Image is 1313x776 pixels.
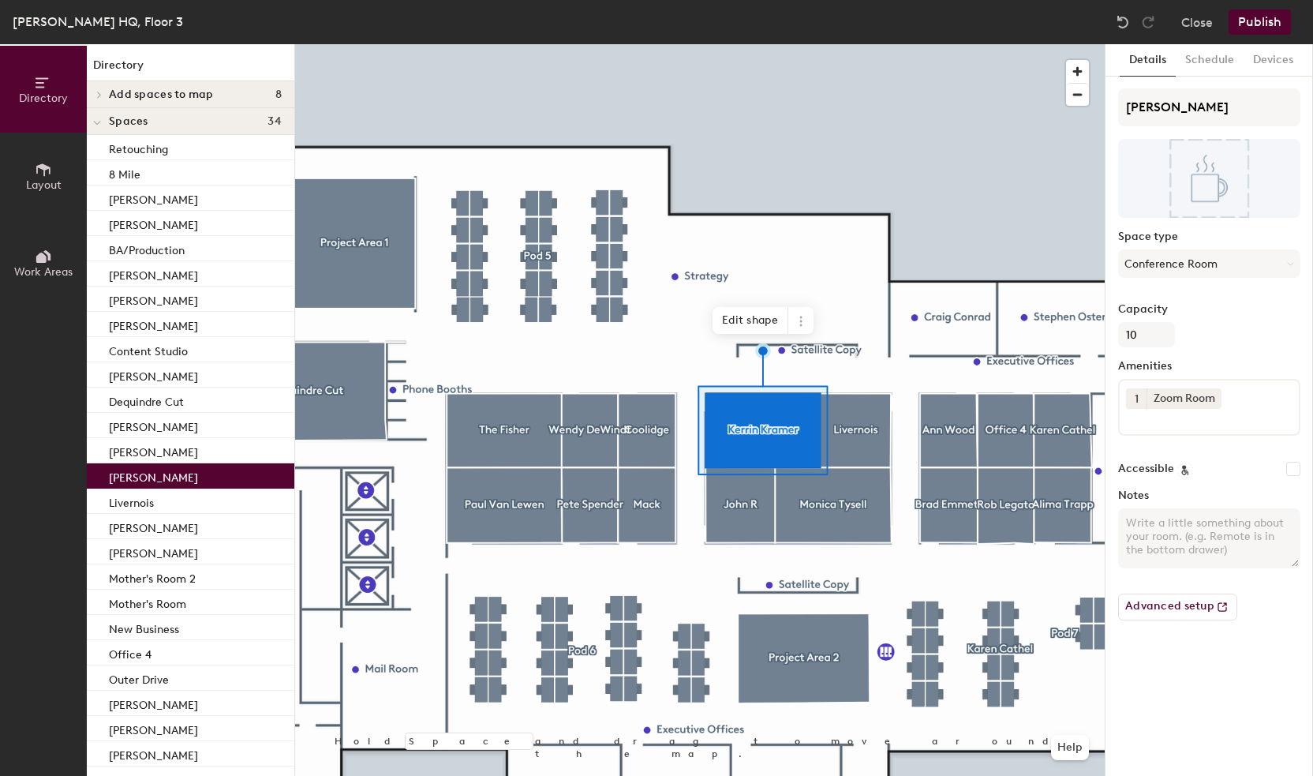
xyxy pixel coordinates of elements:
[109,163,140,182] p: 8 Mile
[1118,594,1237,620] button: Advanced setup
[109,315,198,333] p: [PERSON_NAME]
[109,744,198,763] p: [PERSON_NAME]
[109,542,198,560] p: [PERSON_NAME]
[713,307,788,334] span: Edit shape
[109,467,198,485] p: [PERSON_NAME]
[109,138,168,156] p: Retouching
[109,492,154,510] p: Livernois
[109,264,198,283] p: [PERSON_NAME]
[1229,9,1291,35] button: Publish
[1118,249,1300,278] button: Conference Room
[1118,231,1300,243] label: Space type
[1140,14,1156,30] img: Redo
[87,57,294,81] h1: Directory
[109,593,186,611] p: Mother's Room
[1120,44,1176,77] button: Details
[1118,489,1300,502] label: Notes
[109,340,188,358] p: Content Studio
[1147,388,1221,409] div: Zoom Room
[109,115,148,128] span: Spaces
[109,719,198,737] p: [PERSON_NAME]
[109,88,214,101] span: Add spaces to map
[109,290,198,308] p: [PERSON_NAME]
[275,88,282,101] span: 8
[109,517,198,535] p: [PERSON_NAME]
[1118,463,1174,475] label: Accessible
[109,189,198,207] p: [PERSON_NAME]
[1118,303,1300,316] label: Capacity
[1126,388,1147,409] button: 1
[1244,44,1303,77] button: Devices
[109,441,198,459] p: [PERSON_NAME]
[109,416,198,434] p: [PERSON_NAME]
[13,12,183,32] div: [PERSON_NAME] HQ, Floor 3
[109,694,198,712] p: [PERSON_NAME]
[109,391,184,409] p: Dequindre Cut
[109,239,185,257] p: BA/Production
[1118,139,1300,218] img: The space named Kerrin Kramer
[109,568,196,586] p: Mother's Room 2
[109,643,151,662] p: Office 4
[26,178,62,192] span: Layout
[1135,391,1139,407] span: 1
[109,366,198,384] p: [PERSON_NAME]
[267,115,282,128] span: 34
[1181,9,1213,35] button: Close
[109,669,169,687] p: Outer Drive
[1115,14,1131,30] img: Undo
[1051,735,1089,760] button: Help
[109,618,179,636] p: New Business
[14,265,73,279] span: Work Areas
[1176,44,1244,77] button: Schedule
[19,92,68,105] span: Directory
[1118,360,1300,373] label: Amenities
[109,214,198,232] p: [PERSON_NAME]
